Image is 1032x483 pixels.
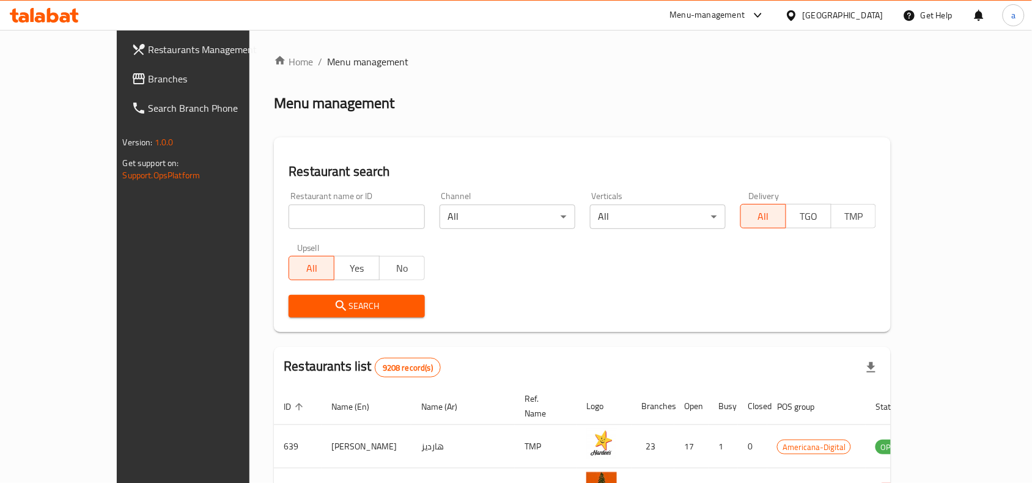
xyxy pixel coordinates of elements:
span: Get support on: [123,155,179,171]
div: OPEN [875,440,905,454]
input: Search for restaurant name or ID.. [289,205,424,229]
div: Menu-management [670,8,745,23]
td: 0 [738,425,767,468]
span: ID [284,399,307,414]
h2: Menu management [274,93,394,113]
a: Branches [122,64,289,93]
td: 23 [632,425,674,468]
th: Branches [632,388,674,425]
img: Hardee's [586,429,617,459]
button: All [740,204,786,228]
a: Home [274,54,313,69]
label: Delivery [749,192,780,200]
span: Restaurants Management [149,42,279,57]
th: Closed [738,388,767,425]
a: Support.OpsPlatform [123,167,201,183]
span: Search [298,299,415,314]
h2: Restaurant search [289,162,876,181]
button: Yes [334,256,380,280]
td: 17 [674,425,709,468]
span: Branches [149,71,279,86]
div: All [590,205,726,229]
a: Search Branch Phone [122,93,289,123]
span: TMP [836,208,872,225]
span: Search Branch Phone [149,101,279,115]
td: 1 [709,425,738,468]
button: TGO [786,204,831,228]
span: Yes [339,260,375,277]
span: All [746,208,781,225]
span: a [1011,9,1015,22]
div: [GEOGRAPHIC_DATA] [803,9,883,22]
th: Logo [577,388,632,425]
th: Busy [709,388,738,425]
td: 639 [274,425,322,468]
span: 1.0.0 [155,134,174,150]
button: TMP [831,204,877,228]
button: Search [289,295,424,318]
button: No [379,256,425,280]
span: OPEN [875,440,905,454]
h2: Restaurants list [284,357,441,377]
div: Export file [857,353,886,382]
span: Menu management [327,54,408,69]
label: Upsell [297,244,320,252]
span: Name (Ar) [421,399,473,414]
span: Americana-Digital [778,440,850,454]
span: 9208 record(s) [375,362,440,374]
span: POS group [777,399,830,414]
td: [PERSON_NAME] [322,425,411,468]
span: Name (En) [331,399,385,414]
div: All [440,205,575,229]
li: / [318,54,322,69]
span: Ref. Name [525,391,562,421]
td: هارديز [411,425,515,468]
span: No [385,260,420,277]
span: TGO [791,208,827,225]
span: All [294,260,330,277]
span: Version: [123,134,153,150]
th: Open [674,388,709,425]
div: Total records count [375,358,441,377]
td: TMP [515,425,577,468]
span: Status [875,399,915,414]
nav: breadcrumb [274,54,891,69]
a: Restaurants Management [122,35,289,64]
button: All [289,256,334,280]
